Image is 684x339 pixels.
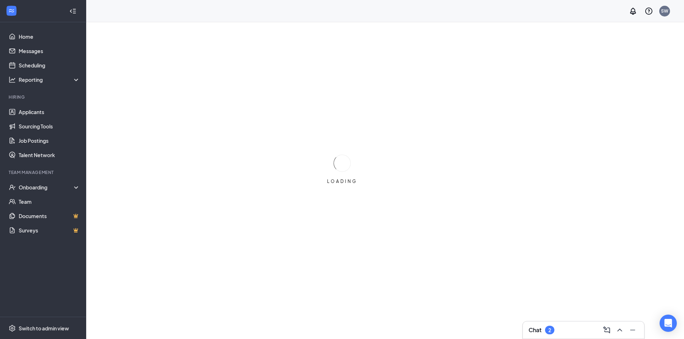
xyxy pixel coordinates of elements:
[69,8,76,15] svg: Collapse
[19,223,80,237] a: SurveysCrown
[645,7,653,15] svg: QuestionInfo
[8,7,15,14] svg: WorkstreamLogo
[628,326,637,334] svg: Minimize
[9,169,79,175] div: Team Management
[9,325,16,332] svg: Settings
[19,105,80,119] a: Applicants
[614,324,625,336] button: ChevronUp
[19,184,74,191] div: Onboarding
[19,133,80,148] a: Job Postings
[19,76,80,83] div: Reporting
[548,327,551,333] div: 2
[19,209,80,223] a: DocumentsCrown
[629,7,637,15] svg: Notifications
[602,326,611,334] svg: ComposeMessage
[19,58,80,72] a: Scheduling
[660,315,677,332] div: Open Intercom Messenger
[324,178,360,184] div: LOADING
[9,76,16,83] svg: Analysis
[9,94,79,100] div: Hiring
[19,325,69,332] div: Switch to admin view
[529,326,541,334] h3: Chat
[615,326,624,334] svg: ChevronUp
[19,29,80,44] a: Home
[19,194,80,209] a: Team
[601,324,613,336] button: ComposeMessage
[19,44,80,58] a: Messages
[19,148,80,162] a: Talent Network
[627,324,638,336] button: Minimize
[9,184,16,191] svg: UserCheck
[661,8,668,14] div: SW
[19,119,80,133] a: Sourcing Tools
